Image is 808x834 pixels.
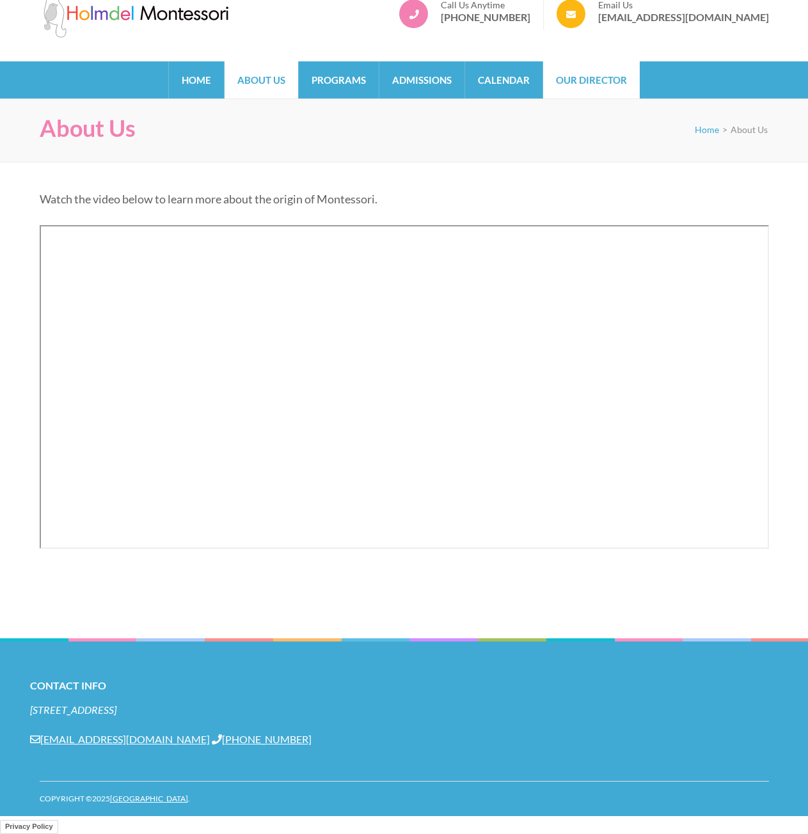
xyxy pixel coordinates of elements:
[40,782,769,816] div: Copyright ©2025 .
[379,61,464,98] a: Admissions
[722,124,727,135] span: >
[212,733,312,745] a: [PHONE_NUMBER]
[169,61,224,98] a: Home
[543,61,640,98] a: Our Director
[598,11,769,24] a: [EMAIL_ADDRESS][DOMAIN_NAME]
[110,794,188,803] a: [GEOGRAPHIC_DATA]
[441,11,530,24] a: [PHONE_NUMBER]
[225,61,298,98] a: About Us
[40,190,769,208] p: Watch the video below to learn more about the origin of Montessori.
[695,124,719,135] a: Home
[30,703,779,717] address: [STREET_ADDRESS]
[40,114,136,142] h1: About Us
[465,61,543,98] a: Calendar
[30,677,779,695] h2: Contact Info
[299,61,379,98] a: Programs
[30,733,210,745] a: [EMAIL_ADDRESS][DOMAIN_NAME]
